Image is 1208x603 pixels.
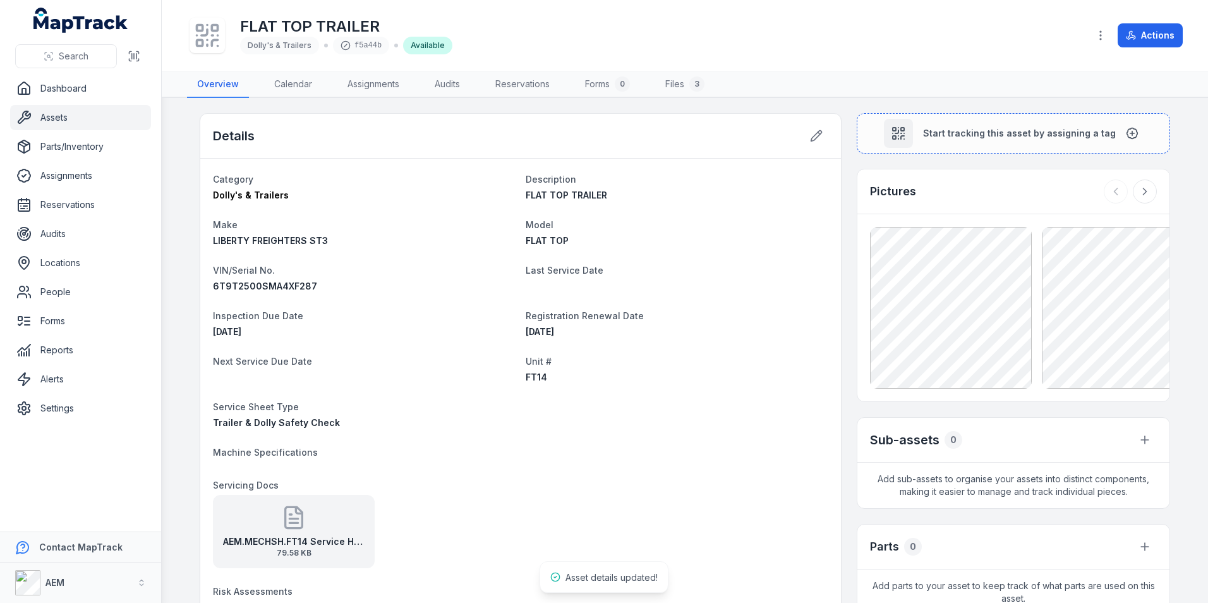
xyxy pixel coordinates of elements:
[59,50,88,63] span: Search
[10,367,151,392] a: Alerts
[526,190,607,200] span: FLAT TOP TRAILER
[526,310,644,321] span: Registration Renewal Date
[333,37,389,54] div: f5a44b
[213,219,238,230] span: Make
[213,586,293,597] span: Risk Assessments
[213,417,340,428] span: Trailer & Dolly Safety Check
[213,447,318,458] span: Machine Specifications
[10,105,151,130] a: Assets
[526,326,554,337] span: [DATE]
[213,310,303,321] span: Inspection Due Date
[213,480,279,490] span: Servicing Docs
[526,356,552,367] span: Unit #
[575,71,640,98] a: Forms0
[248,40,311,50] span: Dolly's & Trailers
[1118,23,1183,47] button: Actions
[10,279,151,305] a: People
[870,538,899,556] h3: Parts
[655,71,715,98] a: Files3
[425,71,470,98] a: Audits
[213,190,289,200] span: Dolly's & Trailers
[526,326,554,337] time: 23/12/2026, 12:00:00 am
[10,134,151,159] a: Parts/Inventory
[213,127,255,145] h2: Details
[485,71,560,98] a: Reservations
[565,572,658,583] span: Asset details updated!
[526,265,603,276] span: Last Service Date
[615,76,630,92] div: 0
[213,401,299,412] span: Service Sheet Type
[10,192,151,217] a: Reservations
[689,76,704,92] div: 3
[526,174,576,185] span: Description
[45,577,64,588] strong: AEM
[945,431,962,449] div: 0
[213,356,312,367] span: Next Service Due Date
[213,326,241,337] time: 20/12/2026, 12:00:00 am
[15,44,117,68] button: Search
[526,235,569,246] span: FLAT TOP
[33,8,128,33] a: MapTrack
[213,235,328,246] span: LIBERTY FREIGHTERS ST3
[337,71,409,98] a: Assignments
[526,372,547,382] span: FT14
[10,308,151,334] a: Forms
[213,326,241,337] span: [DATE]
[10,338,151,363] a: Reports
[870,183,916,200] h3: Pictures
[213,265,275,276] span: VIN/Serial No.
[870,431,939,449] h2: Sub-assets
[213,174,253,185] span: Category
[264,71,322,98] a: Calendar
[10,250,151,276] a: Locations
[403,37,452,54] div: Available
[526,219,553,230] span: Model
[187,71,249,98] a: Overview
[857,463,1169,508] span: Add sub-assets to organise your assets into distinct components, making it easier to manage and t...
[223,535,365,548] strong: AEM.MECHSH.FT14 Service History [DATE]
[10,221,151,247] a: Audits
[923,127,1116,140] span: Start tracking this asset by assigning a tag
[10,396,151,421] a: Settings
[39,542,123,552] strong: Contact MapTrack
[904,538,922,556] div: 0
[240,16,452,37] h1: FLAT TOP TRAILER
[10,76,151,101] a: Dashboard
[10,163,151,188] a: Assignments
[213,281,317,291] span: 6T9T2500SMA4XF287
[857,113,1170,154] button: Start tracking this asset by assigning a tag
[223,548,365,558] span: 79.58 KB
